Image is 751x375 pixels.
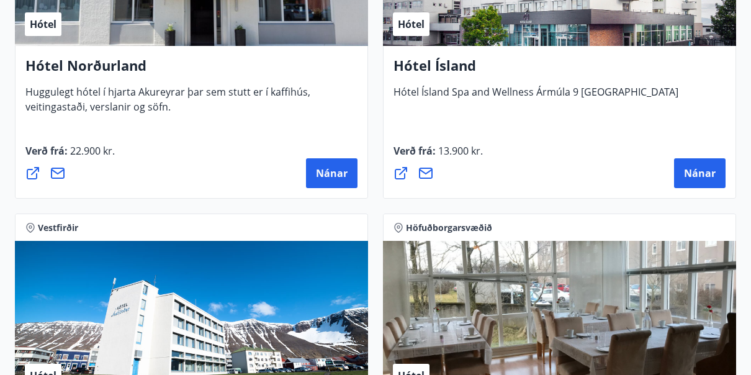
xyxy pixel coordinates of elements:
span: 13.900 kr. [436,144,483,158]
span: Hótel Ísland Spa and Wellness Ármúla 9 [GEOGRAPHIC_DATA] [393,85,678,109]
h4: Hótel Ísland [393,56,726,84]
span: Hótel [398,17,425,31]
span: Vestfirðir [38,222,78,234]
span: Huggulegt hótel í hjarta Akureyrar þar sem stutt er í kaffihús, veitingastaði, verslanir og söfn. [25,85,310,124]
button: Nánar [674,158,726,188]
button: Nánar [306,158,358,188]
span: Hótel [30,17,56,31]
h4: Hótel Norðurland [25,56,358,84]
span: Verð frá : [393,144,483,168]
span: Nánar [684,166,716,180]
span: Nánar [316,166,348,180]
span: Höfuðborgarsvæðið [406,222,492,234]
span: Verð frá : [25,144,115,168]
span: 22.900 kr. [68,144,115,158]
